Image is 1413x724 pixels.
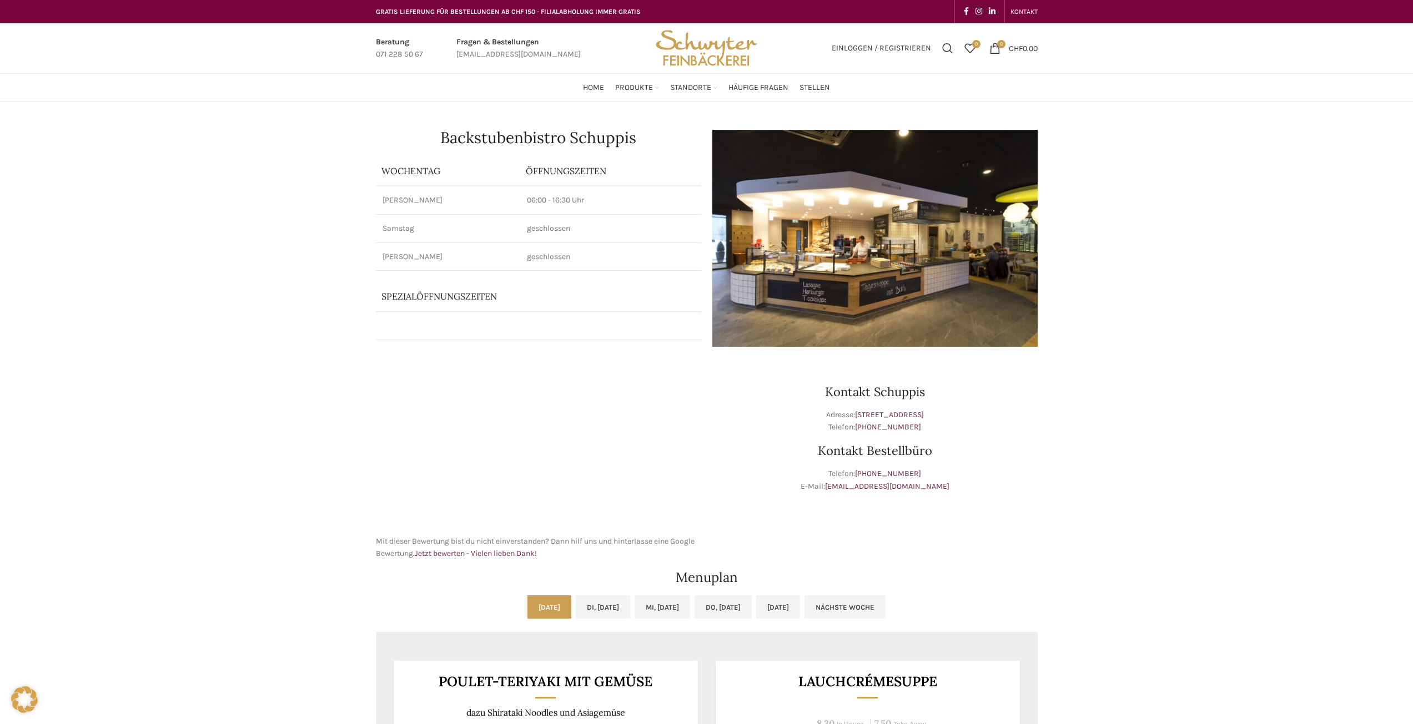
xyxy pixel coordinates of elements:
iframe: schwyter schuppis [376,358,701,524]
a: Stellen [799,77,830,99]
a: Site logo [652,43,761,52]
p: [PERSON_NAME] [383,195,514,206]
a: [PHONE_NUMBER] [855,422,921,432]
span: Home [583,83,604,93]
a: Facebook social link [961,4,972,19]
a: Nächste Woche [804,595,886,619]
a: [DATE] [527,595,571,619]
a: Infobox link [456,36,581,61]
span: CHF [1009,43,1023,53]
a: Linkedin social link [985,4,999,19]
div: Secondary navigation [1005,1,1043,23]
a: [STREET_ADDRESS] [855,410,924,419]
a: Infobox link [376,36,423,61]
a: [EMAIL_ADDRESS][DOMAIN_NAME] [825,482,949,491]
a: KONTAKT [1010,1,1038,23]
p: geschlossen [527,251,695,262]
p: 06:00 - 16:30 Uhr [527,195,695,206]
div: Meine Wunschliste [959,37,981,59]
p: dazu Shirataki Noodles und Asiagemüse [407,707,684,718]
h3: Poulet-Teriyaki mit Gemüse [407,675,684,688]
a: 0 CHF0.00 [984,37,1043,59]
p: Spezialöffnungszeiten [381,290,642,302]
h3: Lauchcrémesuppe [729,675,1006,688]
p: Telefon: E-Mail: [712,468,1038,493]
p: Mit dieser Bewertung bist du nicht einverstanden? Dann hilf uns und hinterlasse eine Google Bewer... [376,535,701,560]
a: Suchen [937,37,959,59]
span: GRATIS LIEFERUNG FÜR BESTELLUNGEN AB CHF 150 - FILIALABHOLUNG IMMER GRATIS [376,8,641,16]
span: KONTAKT [1010,8,1038,16]
img: Bäckerei Schwyter [652,23,761,73]
a: Mi, [DATE] [635,595,690,619]
p: Adresse: Telefon: [712,409,1038,434]
h3: Kontakt Bestellbüro [712,444,1038,457]
p: Wochentag [381,165,515,177]
span: Stellen [799,83,830,93]
a: Produkte [615,77,659,99]
span: Einloggen / Registrieren [832,44,931,52]
span: 0 [997,40,1005,48]
span: Standorte [670,83,711,93]
a: [PHONE_NUMBER] [855,469,921,478]
a: Einloggen / Registrieren [826,37,937,59]
p: ÖFFNUNGSZEITEN [526,165,696,177]
h3: Kontakt Schuppis [712,386,1038,398]
span: Häufige Fragen [728,83,788,93]
a: Home [583,77,604,99]
a: 0 [959,37,981,59]
a: Instagram social link [972,4,985,19]
span: Produkte [615,83,653,93]
span: 0 [972,40,980,48]
a: Jetzt bewerten - Vielen lieben Dank! [415,549,537,558]
a: [DATE] [756,595,800,619]
p: Samstag [383,223,514,234]
p: [PERSON_NAME] [383,251,514,262]
a: Häufige Fragen [728,77,788,99]
bdi: 0.00 [1009,43,1038,53]
h1: Backstubenbistro Schuppis [376,130,701,145]
a: Standorte [670,77,717,99]
p: geschlossen [527,223,695,234]
div: Main navigation [370,77,1043,99]
h2: Menuplan [376,571,1038,584]
a: Do, [DATE] [695,595,752,619]
a: Di, [DATE] [576,595,630,619]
